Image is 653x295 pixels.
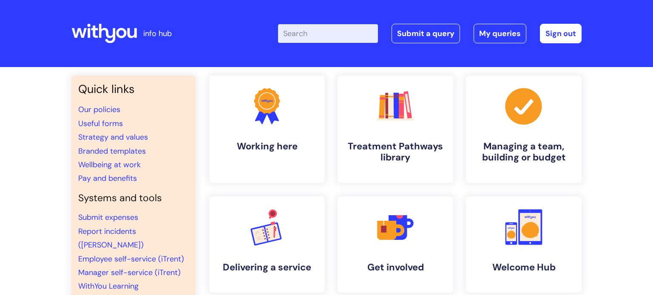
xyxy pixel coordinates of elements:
a: Get involved [338,197,453,292]
a: Submit a query [392,24,460,43]
h4: Managing a team, building or budget [473,141,575,163]
a: Branded templates [78,146,146,156]
h4: Systems and tools [78,192,189,204]
a: Our policies [78,104,120,115]
h4: Delivering a service [216,262,318,273]
a: Pay and benefits [78,173,137,183]
h4: Welcome Hub [473,262,575,273]
a: Strategy and values [78,132,148,142]
a: My queries [474,24,526,43]
a: Welcome Hub [466,197,582,292]
a: Useful forms [78,118,123,129]
a: Treatment Pathways library [338,76,453,183]
a: Wellbeing at work [78,160,141,170]
a: Sign out [540,24,582,43]
h4: Working here [216,141,318,152]
h4: Get involved [344,262,446,273]
a: Managing a team, building or budget [466,76,582,183]
p: info hub [143,27,172,40]
a: Manager self-service (iTrent) [78,267,181,278]
a: Delivering a service [209,197,325,292]
h3: Quick links [78,82,189,96]
input: Search [278,24,378,43]
a: WithYou Learning [78,281,139,291]
a: Employee self-service (iTrent) [78,254,184,264]
div: | - [278,24,582,43]
a: Report incidents ([PERSON_NAME]) [78,226,144,250]
h4: Treatment Pathways library [344,141,446,163]
a: Submit expenses [78,212,138,222]
a: Working here [209,76,325,183]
